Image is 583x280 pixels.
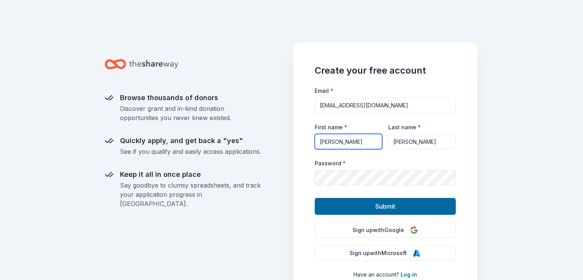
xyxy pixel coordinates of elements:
h1: Create your free account [315,64,456,77]
label: Email [315,87,333,95]
span: Submit [375,201,395,211]
label: Last name [388,124,421,131]
div: Say goodbye to clumsy spreadsheets, and track your application progress in [GEOGRAPHIC_DATA]. [120,181,261,208]
div: See if you qualify and easily access applications. [120,147,261,156]
img: Google Logo [410,226,418,234]
img: Microsoft Logo [413,249,420,257]
div: Browse thousands of donors [120,92,261,104]
div: Quickly apply, and get back a "yes" [120,135,261,147]
button: Sign upwithGoogle [315,222,456,238]
a: Log in [401,271,417,278]
label: First name [315,124,347,131]
div: Keep it all in once place [120,168,261,181]
span: Have an account? [353,271,399,278]
div: Discover grant and in-kind donation opportunities you never knew existed. [120,104,261,122]
button: Sign upwithMicrosoft [315,245,456,261]
button: Submit [315,198,456,215]
label: Password [315,160,346,167]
